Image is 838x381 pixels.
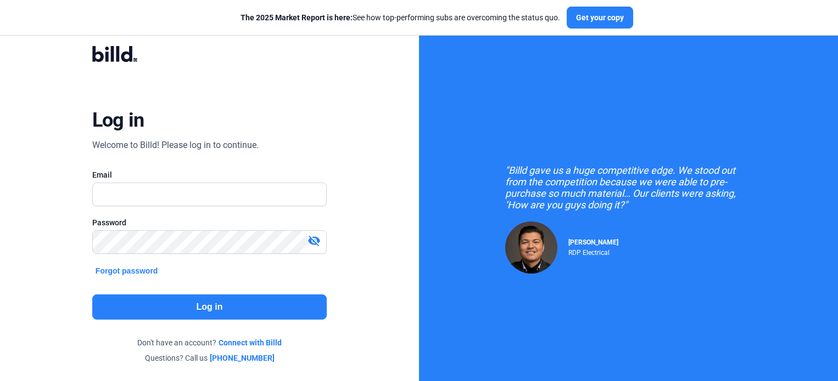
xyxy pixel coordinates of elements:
[505,221,557,274] img: Raul Pacheco
[92,169,327,180] div: Email
[92,217,327,228] div: Password
[92,352,327,363] div: Questions? Call us
[308,234,321,247] mat-icon: visibility_off
[92,265,161,277] button: Forgot password
[568,246,618,257] div: RDP Electrical
[92,294,327,320] button: Log in
[567,7,633,29] button: Get your copy
[92,337,327,348] div: Don't have an account?
[241,13,353,22] span: The 2025 Market Report is here:
[92,139,259,152] div: Welcome to Billd! Please log in to continue.
[505,164,752,211] div: "Billd gave us a huge competitive edge. We stood out from the competition because we were able to...
[241,12,560,23] div: See how top-performing subs are overcoming the status quo.
[568,238,618,246] span: [PERSON_NAME]
[210,352,275,363] a: [PHONE_NUMBER]
[92,108,144,132] div: Log in
[219,337,282,348] a: Connect with Billd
